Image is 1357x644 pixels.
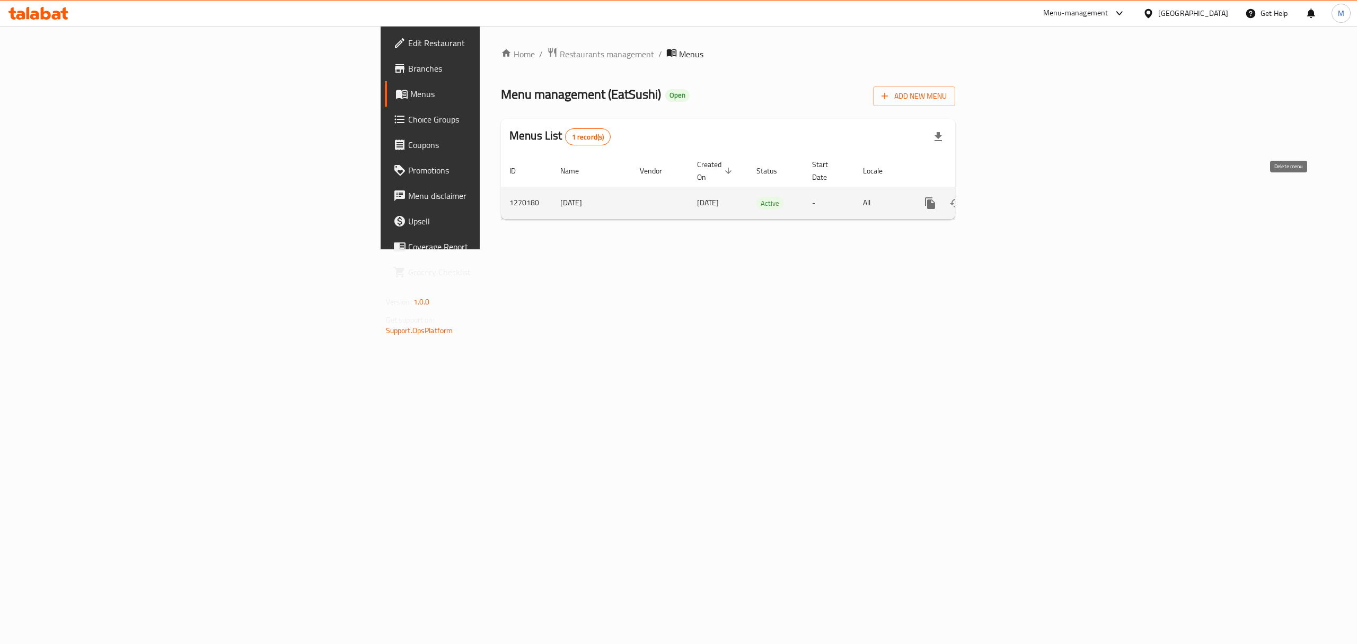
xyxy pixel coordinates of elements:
span: Open [665,91,690,100]
span: Menus [679,48,703,60]
li: / [658,48,662,60]
span: Created On [697,158,735,184]
h2: Menus List [509,128,611,145]
span: Grocery Checklist [408,266,599,279]
span: Upsell [408,215,599,228]
a: Promotions [385,158,607,183]
a: Support.OpsPlatform [386,324,453,337]
span: Name [560,164,593,177]
span: [DATE] [697,196,719,210]
span: Branches [408,62,599,75]
span: Add New Menu [882,90,947,103]
span: M [1338,7,1344,19]
a: Choice Groups [385,107,607,132]
span: Coupons [408,138,599,151]
span: Start Date [812,158,842,184]
table: enhanced table [501,155,1028,220]
span: Get support on: [386,313,435,327]
span: Promotions [408,164,599,177]
span: Coverage Report [408,240,599,253]
div: Menu-management [1043,7,1108,20]
a: Coupons [385,132,607,158]
span: Vendor [640,164,676,177]
span: Version: [386,295,412,309]
button: more [918,190,943,216]
div: Open [665,89,690,102]
span: ID [509,164,530,177]
div: [GEOGRAPHIC_DATA] [1158,7,1228,19]
span: 1 record(s) [566,132,611,142]
a: Coverage Report [385,234,607,259]
a: Edit Restaurant [385,30,607,56]
span: Choice Groups [408,113,599,126]
th: Actions [909,155,1028,187]
span: Edit Restaurant [408,37,599,49]
span: Menus [410,88,599,100]
nav: breadcrumb [501,47,955,61]
button: Change Status [943,190,968,216]
td: - [804,187,854,219]
a: Menu disclaimer [385,183,607,208]
a: Branches [385,56,607,81]
span: Locale [863,164,896,177]
span: 1.0.0 [413,295,430,309]
span: Status [756,164,791,177]
td: All [854,187,909,219]
div: Export file [926,124,951,150]
a: Grocery Checklist [385,259,607,285]
a: Menus [385,81,607,107]
button: Add New Menu [873,86,955,106]
div: Total records count [565,128,611,145]
span: Menu disclaimer [408,189,599,202]
a: Upsell [385,208,607,234]
span: Active [756,197,783,210]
